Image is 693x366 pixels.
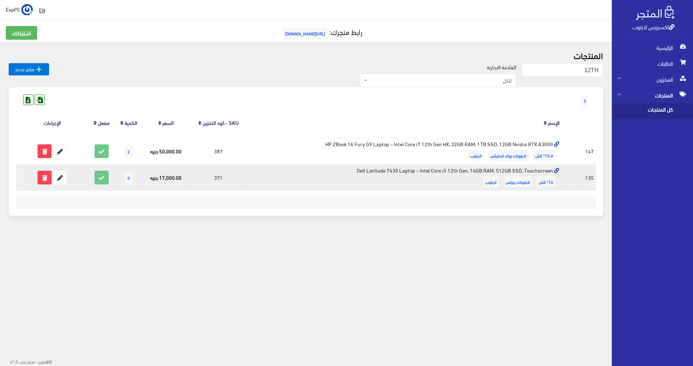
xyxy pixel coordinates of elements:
a: الكمية [125,117,137,127]
u: EN [39,5,45,14]
input: بحث... [522,63,603,77]
a: ... ExpPC [6,4,33,15]
span: ExpPC [6,5,20,14]
td: HP ZBook 16 Fury G9 Laptop – Intel Core i7 12th Gen HX, 32GB RAM, 1TB SSD, 12GB Nvidia RTX A3000 [248,138,562,164]
a: المنتجات [612,87,693,103]
td: 17,000.00 جنيه [143,165,189,191]
a: EN [36,4,48,17]
img: ... [21,4,33,16]
iframe: Drift Widget Chat Controller [9,317,36,344]
td: 50,000.00 جنيه [143,138,189,164]
a: المخزون [612,71,693,87]
span: لابتوبات ورك استيشن [488,150,528,161]
td: Dell Latitude 7430 Laptop – Intel Core i5 12th Gen, 16GB RAM, 512GB SSD, Touchscreen [248,165,562,191]
span: المخزون [618,71,687,87]
label: العلامة التجارية [487,63,516,71]
i:  [35,65,43,74]
span: لابتوبات بيزنس [504,176,532,187]
th: الإجراءات [16,108,88,138]
a: اكسبريس لابتوب [632,21,675,32]
a: مفعل [98,117,110,127]
span: لابتوب [483,176,499,187]
a: اشتراكك [6,26,37,40]
div: © [3,357,52,366]
span: الرئيسية [618,40,687,56]
strong: المتجر [39,358,49,365]
span: الكل [360,74,516,87]
span: لابتوب [468,150,484,161]
span: الطلبات [618,56,687,71]
td: 147 [583,138,596,164]
td: 135 [583,165,596,191]
span: 2 [581,95,588,106]
a: رابط متجرك:[URL][DOMAIN_NAME] [281,25,362,38]
td: 387 [189,138,248,164]
span: [URL][DOMAIN_NAME] [283,28,327,39]
a: الإسم [548,117,559,127]
span: 2 [124,145,133,157]
a: كل المنتجات [612,103,693,119]
span: 0 [124,171,133,184]
a: SKU - كود التخزين [202,117,239,127]
a: الطلبات [612,56,693,71]
h2: المنتجات [9,51,603,60]
a: السعر [162,117,174,127]
span: كل المنتجات [618,103,672,119]
span: 15.6" انش [533,150,555,161]
span: المنتجات [618,87,687,103]
a: الرئيسية [612,40,693,56]
span: 14" انش [537,176,555,187]
span: - صنع بحب v1.0 [10,357,38,365]
td: 371 [189,165,248,191]
a: منتج جديد [9,63,49,75]
span: الكل [369,77,511,84]
img: . [636,6,675,20]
